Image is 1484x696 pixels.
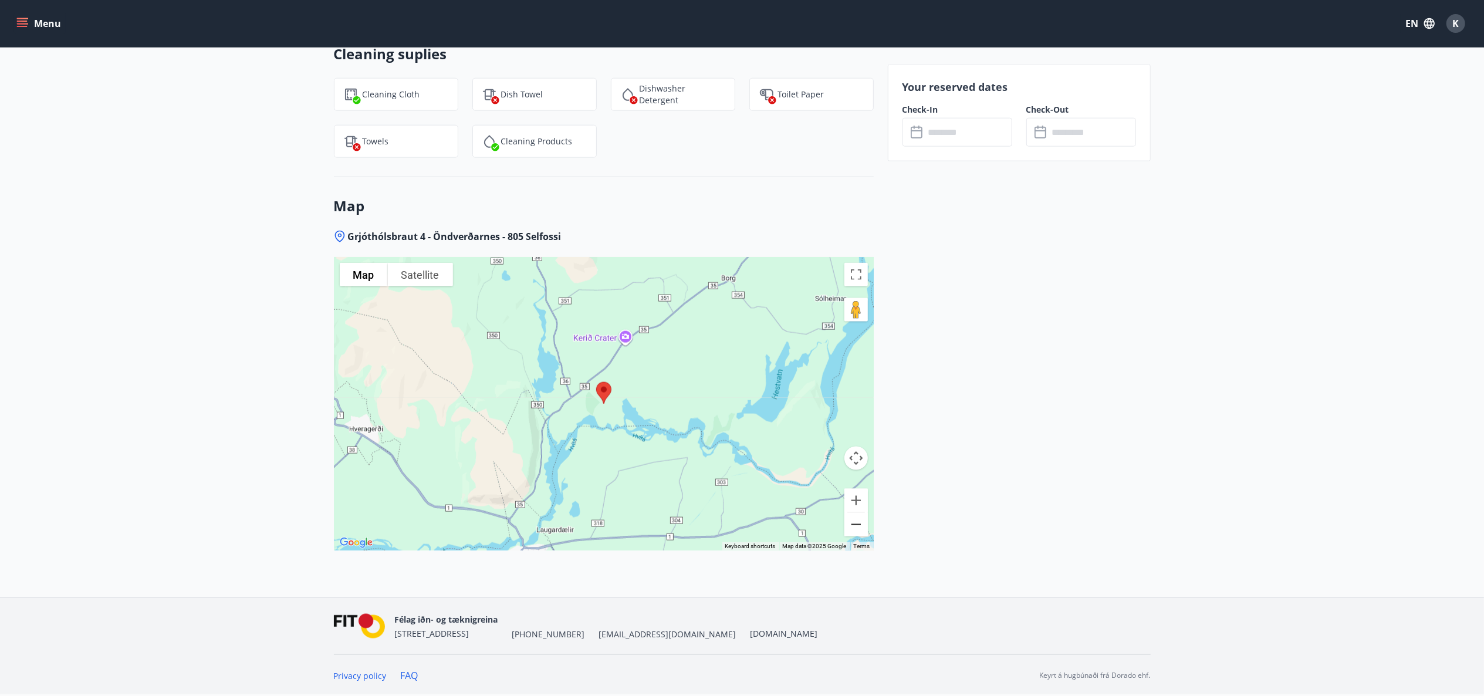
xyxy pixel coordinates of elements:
[844,489,868,512] button: Zoom in
[902,79,1136,94] p: Your reserved dates
[334,44,874,64] h3: Cleaning suplies
[340,263,388,286] button: Show street map
[1442,9,1470,38] button: K
[337,535,376,550] a: Open this area in Google Maps (opens a new window)
[348,230,562,243] span: Grjóthólsbraut 4 - Öndverðarnes - 805 Selfossi
[599,629,736,640] span: [EMAIL_ADDRESS][DOMAIN_NAME]
[482,87,496,102] img: tIVzTFYizac3SNjIS52qBBKOADnNn3qEFySneclv.svg
[844,447,868,470] button: Map camera controls
[363,89,420,100] p: Cleaning Cloth
[778,89,824,100] p: Toilet Paper
[640,83,725,106] p: Dishwasher Detergent
[501,89,543,100] p: Dish Towel
[334,670,387,681] a: Privacy policy
[344,87,358,102] img: FQTGzxj9jDlMaBqrp2yyjtzD4OHIbgqFuIf1EfZm.svg
[844,298,868,322] button: Drag Pegman onto the map to open Street View
[363,136,389,147] p: Towels
[501,136,573,147] p: Cleaning products
[750,628,817,639] a: [DOMAIN_NAME]
[344,134,358,148] img: uiBtL0ikWr40dZiggAgPY6zIBwQcLm3lMVfqTObx.svg
[844,513,868,536] button: Zoom out
[334,196,874,216] h3: Map
[902,104,1012,116] label: Check-In
[512,629,584,640] span: [PHONE_NUMBER]
[783,543,847,549] span: Map data ©2025 Google
[482,134,496,148] img: IEMZxl2UAX2uiPqnGqR2ECYTbkBjM7IGMvKNT7zJ.svg
[725,542,776,550] button: Keyboard shortcuts
[854,543,870,549] a: Terms
[388,263,453,286] button: Show satellite imagery
[1401,13,1439,34] button: EN
[401,669,418,682] a: FAQ
[844,263,868,286] button: Toggle fullscreen view
[1040,670,1151,681] p: Keyrt á hugbúnaði frá Dorado ehf.
[14,13,66,34] button: menu
[394,628,469,639] span: [STREET_ADDRESS]
[334,614,386,639] img: FPQVkF9lTnNbbaRSFyT17YYeljoOGk5m51IhT0bO.png
[337,535,376,550] img: Google
[621,87,635,102] img: y5Bi4hK1jQC9cBVbXcWRSDyXCR2Ut8Z2VPlYjj17.svg
[1453,17,1459,30] span: K
[759,87,773,102] img: JsUkc86bAWErts0UzsjU3lk4pw2986cAIPoh8Yw7.svg
[394,614,498,625] span: Félag iðn- og tæknigreina
[1026,104,1136,116] label: Check-Out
